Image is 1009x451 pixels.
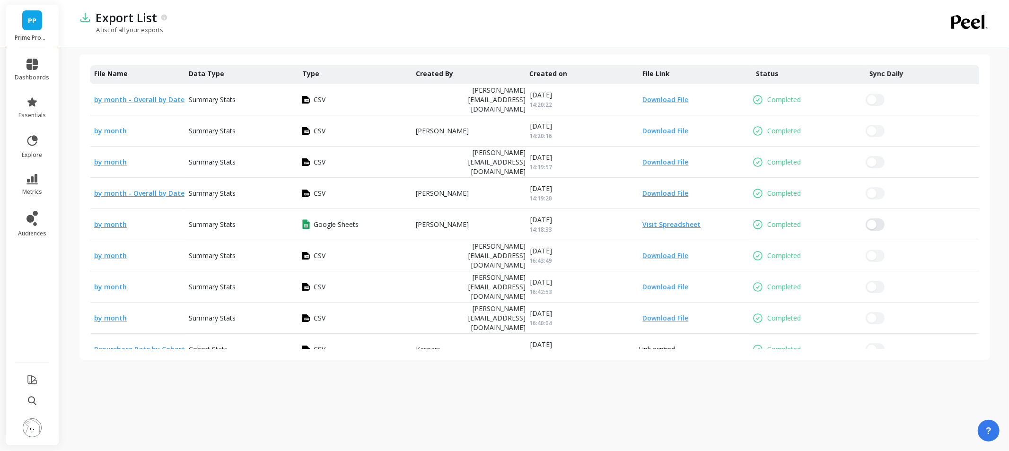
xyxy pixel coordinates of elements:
[529,163,552,171] span: 14:19:57
[189,345,228,354] p: Cohort Stats
[302,96,310,104] img: export icon
[302,190,310,197] img: export icon
[416,242,526,270] p: [PERSON_NAME][EMAIL_ADDRESS][DOMAIN_NAME]
[15,74,50,81] span: dashboards
[529,340,552,349] p: [DATE]
[94,95,184,104] a: by month - Overall by Date
[189,69,224,78] p: Data Type
[302,346,310,353] img: export icon
[314,126,325,136] p: CSV
[529,225,552,234] span: 14:18:33
[15,34,50,42] p: Prime Prometics™
[302,283,310,291] img: export icon
[22,151,43,159] span: explore
[529,194,552,202] span: 14:19:20
[314,313,325,323] p: CSV
[314,157,325,167] p: CSV
[639,313,688,323] a: Download File
[23,418,42,437] img: profile picture
[529,215,552,225] p: [DATE]
[529,153,552,162] p: [DATE]
[416,345,440,354] p: Kaspars
[79,26,163,34] p: A list of all your exports
[189,313,236,323] p: Summary Stats
[529,309,552,318] p: [DATE]
[639,189,688,198] a: Download File
[94,220,127,229] a: by month
[416,189,469,198] p: [PERSON_NAME]
[189,95,236,104] p: Summary Stats
[767,345,801,354] p: Completed
[314,251,325,260] p: CSV
[767,95,801,104] p: Completed
[529,101,552,109] span: 14:20:22
[529,90,552,100] p: [DATE]
[302,69,319,78] p: Type
[314,282,325,292] p: CSV
[639,220,701,229] a: Visit Spreadsheet
[529,278,552,287] p: [DATE]
[529,132,552,140] span: 14:20:16
[986,424,991,437] span: ?
[18,230,46,237] span: audiences
[22,188,42,196] span: metrics
[94,157,127,166] a: by month
[302,219,310,230] img: export icon
[94,189,184,198] a: by month - Overall by Date
[189,282,236,292] p: Summary Stats
[767,157,801,167] p: Completed
[529,288,552,296] span: 16:42:53
[529,319,552,327] span: 16:40:04
[96,9,157,26] p: Export List
[189,189,236,198] p: Summary Stats
[314,189,325,198] p: CSV
[302,127,310,135] img: export icon
[28,15,36,26] span: PP
[767,251,801,260] p: Completed
[416,126,469,136] p: [PERSON_NAME]
[302,252,310,260] img: export icon
[94,251,127,260] a: by month
[94,282,127,291] a: by month
[416,69,453,78] p: Created By
[529,246,552,256] p: [DATE]
[314,95,325,104] p: CSV
[639,95,688,104] a: Download File
[302,314,310,322] img: export icon
[767,220,801,229] p: Completed
[94,126,127,135] a: by month
[529,121,552,131] p: [DATE]
[416,86,526,114] p: [PERSON_NAME][EMAIL_ADDRESS][DOMAIN_NAME]
[978,420,1000,442] button: ?
[416,220,469,229] p: [PERSON_NAME]
[639,345,675,354] p: Link expired
[314,345,325,354] p: CSV
[302,158,310,166] img: export icon
[767,189,801,198] p: Completed
[529,184,552,193] p: [DATE]
[767,313,801,323] p: Completed
[767,126,801,136] p: Completed
[639,126,688,136] a: Download File
[94,69,128,78] p: File Name
[189,251,236,260] p: Summary Stats
[416,148,526,176] p: [PERSON_NAME][EMAIL_ADDRESS][DOMAIN_NAME]
[416,273,526,301] p: [PERSON_NAME][EMAIL_ADDRESS][DOMAIN_NAME]
[94,345,185,354] a: Repurchase Rate by Cohort
[639,282,688,292] a: Download File
[639,157,688,167] a: Download File
[529,257,552,265] span: 16:43:49
[189,126,236,136] p: Summary Stats
[639,251,688,260] a: Download File
[756,69,779,78] p: Status
[869,69,917,78] p: Sync Daily
[767,282,801,292] p: Completed
[642,69,670,78] p: File Link
[79,12,91,23] img: header icon
[94,313,127,322] a: by month
[529,69,567,78] p: Created on
[18,112,46,119] span: essentials
[189,220,236,229] p: Summary Stats
[314,220,359,229] p: Google Sheets
[416,304,526,332] p: [PERSON_NAME][EMAIL_ADDRESS][DOMAIN_NAME]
